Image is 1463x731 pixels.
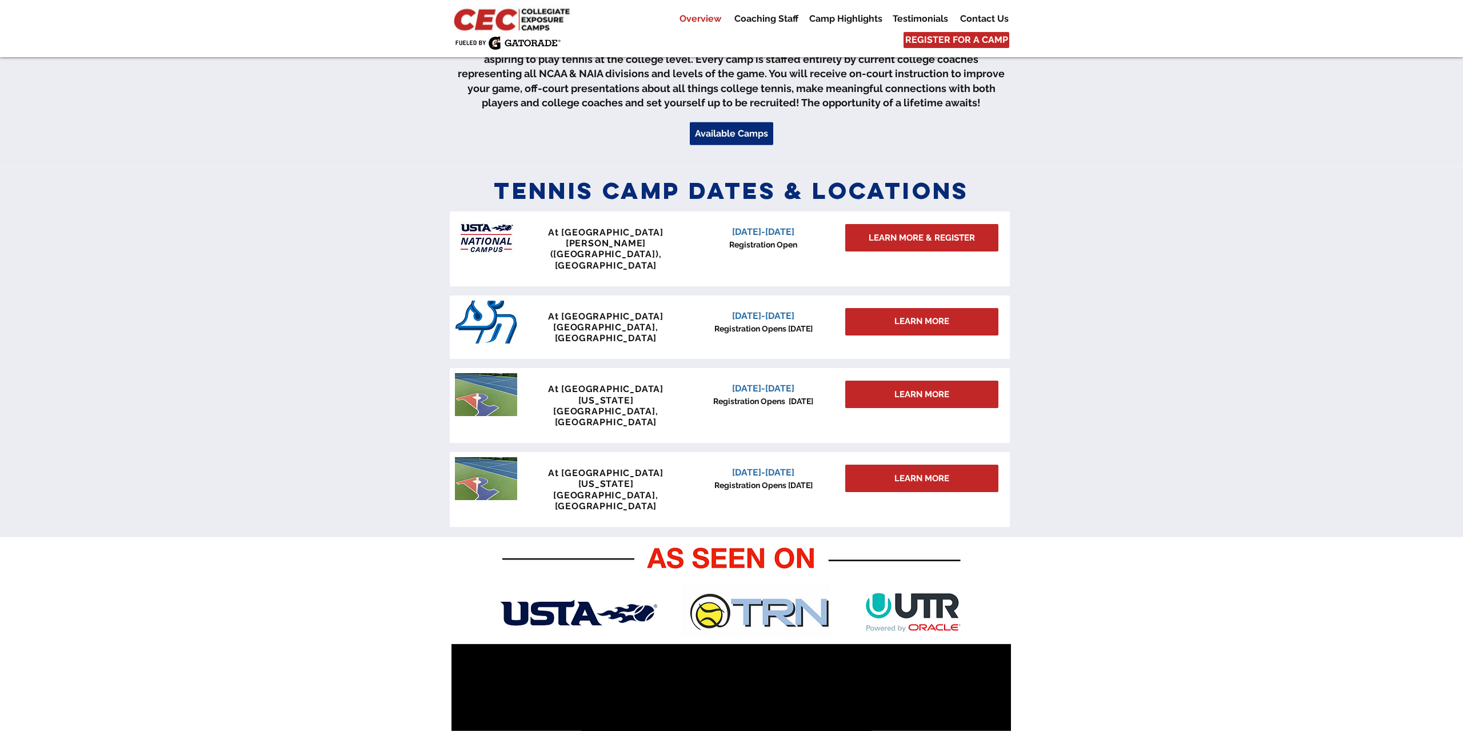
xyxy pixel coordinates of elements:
[732,383,794,394] span: [DATE]-[DATE]
[690,122,773,145] a: Available Camps
[894,315,949,327] span: LEARN MORE
[553,406,658,428] span: [GEOGRAPHIC_DATA], [GEOGRAPHIC_DATA]
[954,12,1014,26] p: Contact Us
[553,490,658,512] span: [GEOGRAPHIC_DATA], [GEOGRAPHIC_DATA]
[671,12,725,26] a: Overview
[729,12,804,26] p: Coaching Staff
[548,227,663,238] span: At [GEOGRAPHIC_DATA]
[845,224,998,251] a: LEARN MORE & REGISTER
[548,311,663,322] span: At [GEOGRAPHIC_DATA]
[553,322,658,343] span: [GEOGRAPHIC_DATA], [GEOGRAPHIC_DATA]
[455,457,517,500] img: penn tennis courts with logo.jpeg
[729,240,797,249] span: Registration Open
[845,308,998,335] div: LEARN MORE
[869,232,975,244] span: LEARN MORE & REGISTER
[905,34,1008,46] span: REGISTER FOR A CAMP
[457,39,1006,109] span: Your pathway starts here at CEC tennis! The premier camps are designed for junior tennis players ...
[894,473,949,485] span: LEARN MORE
[845,465,998,492] a: LEARN MORE
[887,12,954,26] p: Testimonials
[455,36,561,50] img: Fueled by Gatorade.png
[455,217,517,259] img: USTA Campus image_edited.jpg
[884,12,951,26] a: Testimonials
[804,12,888,26] p: Camp Highlights
[714,481,813,490] span: Registration Opens [DATE]
[451,6,575,32] img: CEC Logo Primary_edited.jpg
[455,301,517,343] img: San_Diego_Toreros_logo.png
[894,389,949,401] span: LEARN MORE
[713,397,813,406] span: Registration Opens [DATE]
[674,12,727,26] p: Overview
[732,467,794,478] span: [DATE]-[DATE]
[494,176,969,205] span: Tennis Camp Dates & Locations
[695,127,768,140] span: Available Camps
[732,310,794,321] span: [DATE]-[DATE]
[801,12,884,26] a: Camp Highlights
[498,542,964,637] img: As Seen On CEC .png
[845,381,998,408] a: LEARN MORE
[714,324,813,333] span: Registration Opens [DATE]
[904,32,1009,48] a: REGISTER FOR A CAMP
[548,468,663,489] span: At [GEOGRAPHIC_DATA][US_STATE]
[550,238,662,270] span: [PERSON_NAME] ([GEOGRAPHIC_DATA]), [GEOGRAPHIC_DATA]
[952,12,1012,26] a: Contact Us
[732,226,794,237] span: [DATE]-[DATE]
[726,12,800,26] a: Coaching Staff
[548,384,663,405] span: At [GEOGRAPHIC_DATA][US_STATE]
[455,373,517,416] img: penn tennis courts with logo.jpeg
[634,12,1012,26] nav: Site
